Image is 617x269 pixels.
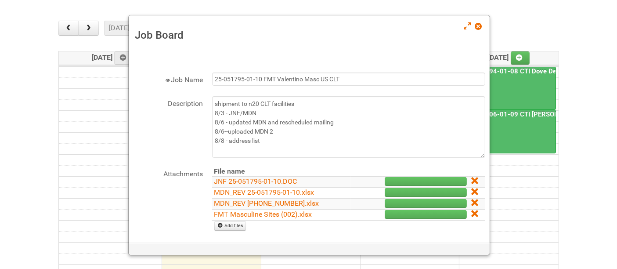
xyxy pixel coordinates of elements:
[460,67,556,110] a: 25-016794-01-08 CTI Dove Deep Moisture
[214,210,312,218] a: FMT Masculine Sites (002).xlsx
[214,188,314,196] a: MDN_REV 25-051795-01-10.xlsx
[133,167,203,179] label: Attachments
[461,67,593,75] a: 25-016794-01-08 CTI Dove Deep Moisture
[212,96,485,158] textarea: shipment to n20 CLT facilities 8/3 - JNF/MDN 8/6 - updated MDN and rescheduled mailing 8/6--uploa...
[135,29,483,42] h3: Job Board
[214,221,246,231] a: Add files
[133,73,203,85] label: Job Name
[214,177,297,185] a: JNF 25-051795-01-10.DOC
[488,53,530,62] span: [DATE]
[460,110,556,153] a: 25-016806-01-09 CTI [PERSON_NAME] Bar Superior HUT
[104,21,134,36] button: [DATE]
[214,199,319,207] a: MDN_REV [PHONE_NUMBER].xlsx
[133,96,203,109] label: Description
[114,51,134,65] a: Add an event
[92,53,134,62] span: [DATE]
[212,167,351,177] th: File name
[511,51,530,65] a: Add an event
